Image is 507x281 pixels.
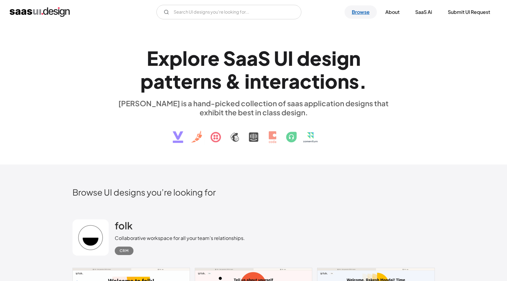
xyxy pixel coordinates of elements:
[200,46,208,70] div: r
[182,46,188,70] div: l
[408,5,439,19] a: SaaS Ai
[140,69,153,93] div: p
[300,69,312,93] div: c
[274,46,288,70] div: U
[322,46,332,70] div: s
[173,69,181,93] div: t
[72,187,435,197] h2: Browse UI designs you’re looking for
[169,46,182,70] div: p
[337,46,349,70] div: g
[162,117,345,148] img: text, icon, saas logo
[359,69,367,93] div: .
[441,5,497,19] a: Submit UI Request
[181,69,193,93] div: e
[245,69,250,93] div: i
[349,69,359,93] div: s
[223,46,236,70] div: S
[158,46,169,70] div: x
[212,69,222,93] div: s
[115,219,133,232] h2: folk
[338,69,349,93] div: n
[288,46,293,70] div: I
[115,99,393,117] div: [PERSON_NAME] is a hand-picked collection of saas application designs that exhibit the best in cl...
[165,69,173,93] div: t
[156,5,301,19] input: Search UI designs you're looking for...
[156,5,301,19] form: Email Form
[10,7,70,17] a: home
[261,69,269,93] div: t
[250,69,261,93] div: n
[200,69,212,93] div: n
[258,46,270,70] div: S
[345,5,377,19] a: Browse
[332,46,337,70] div: i
[115,235,245,242] div: Collaborative workspace for all your team’s relationships.
[153,69,165,93] div: a
[225,69,241,93] div: &
[208,46,220,70] div: e
[289,69,300,93] div: a
[378,5,407,19] a: About
[269,69,281,93] div: e
[115,46,393,93] h1: Explore SaaS UI design patterns & interactions.
[297,46,310,70] div: d
[115,219,133,235] a: folk
[320,69,325,93] div: i
[193,69,200,93] div: r
[349,46,361,70] div: n
[247,46,258,70] div: a
[236,46,247,70] div: a
[188,46,200,70] div: o
[312,69,320,93] div: t
[325,69,338,93] div: o
[147,46,158,70] div: E
[310,46,322,70] div: e
[120,247,129,254] div: CRM
[281,69,289,93] div: r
